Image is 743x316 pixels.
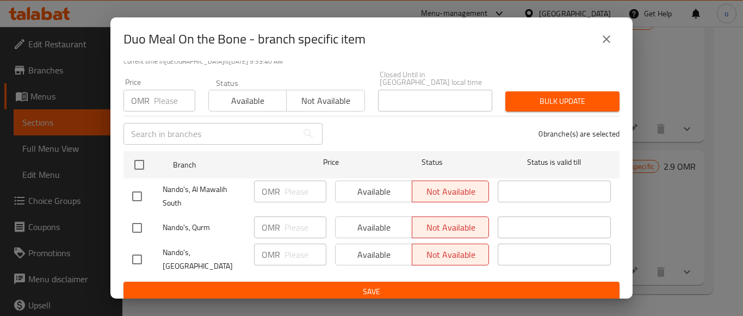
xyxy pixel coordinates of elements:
[132,285,611,299] span: Save
[284,244,326,265] input: Please enter price
[262,248,280,261] p: OMR
[262,221,280,234] p: OMR
[505,91,620,111] button: Bulk update
[123,57,620,66] p: Current time in [GEOGRAPHIC_DATA] is [DATE] 9:53:40 AM
[213,93,282,109] span: Available
[123,123,298,145] input: Search in branches
[538,128,620,139] p: 0 branche(s) are selected
[284,216,326,238] input: Please enter price
[154,90,195,111] input: Please enter price
[291,93,360,109] span: Not available
[262,185,280,198] p: OMR
[593,26,620,52] button: close
[498,156,611,169] span: Status is valid till
[123,282,620,302] button: Save
[208,90,287,111] button: Available
[163,246,245,273] span: Nando's, [GEOGRAPHIC_DATA]
[376,156,489,169] span: Status
[173,158,286,172] span: Branch
[286,90,364,111] button: Not available
[514,95,611,108] span: Bulk update
[163,221,245,234] span: Nando's, Qurm
[295,156,367,169] span: Price
[123,30,366,48] h2: Duo Meal On the Bone - branch specific item
[131,94,150,107] p: OMR
[163,183,245,210] span: Nando's, Al Mawalih South
[284,181,326,202] input: Please enter price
